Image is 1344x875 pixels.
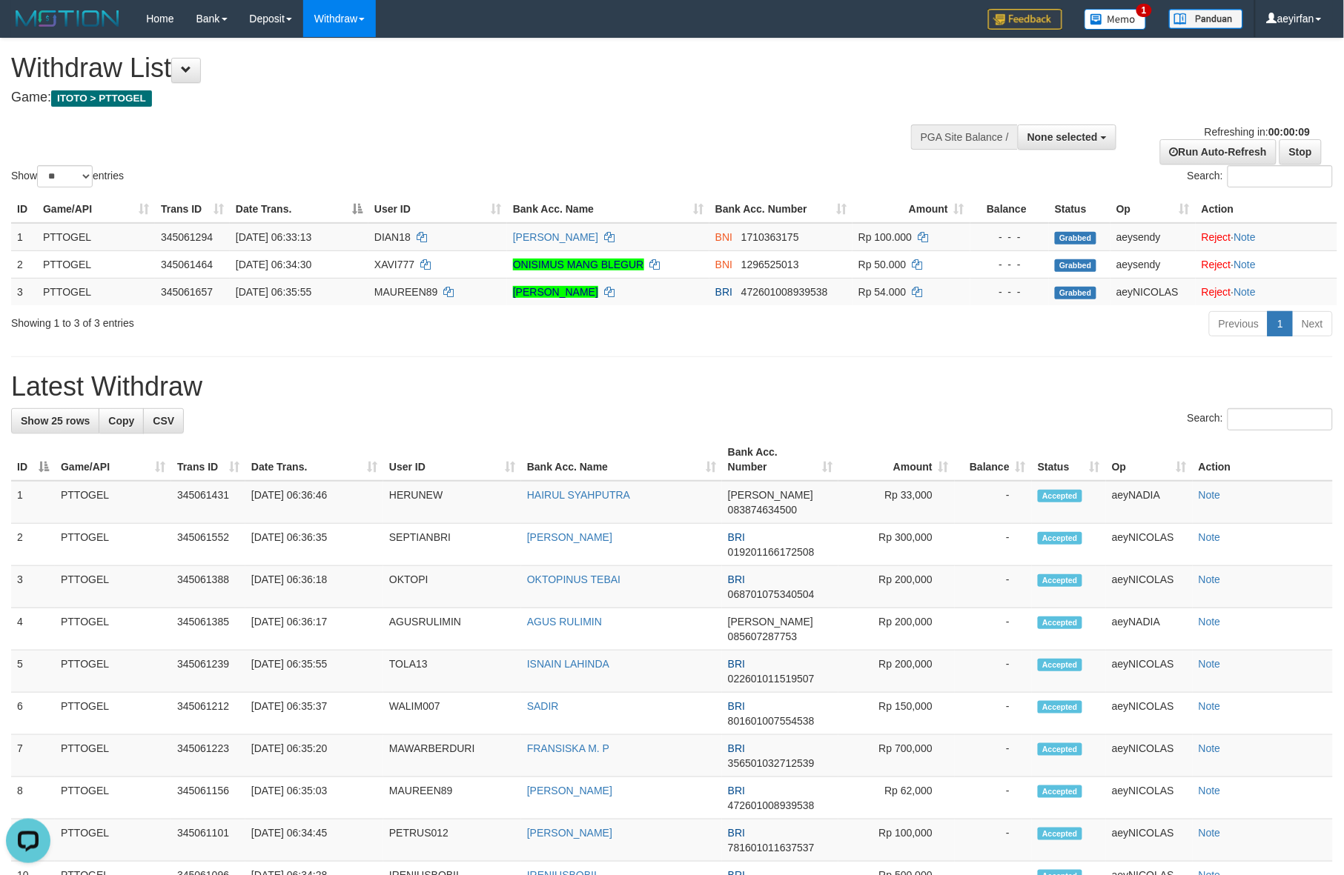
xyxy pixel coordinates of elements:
td: [DATE] 06:35:20 [245,735,383,777]
th: Op: activate to sort column ascending [1110,196,1196,223]
a: HAIRUL SYAHPUTRA [527,489,630,501]
span: Copy 1710363175 to clipboard [741,231,799,243]
td: Rp 200,000 [838,608,955,651]
a: Reject [1202,286,1231,298]
span: Show 25 rows [21,415,90,427]
td: PTTOGEL [55,693,171,735]
span: BRI [715,286,732,298]
th: ID: activate to sort column descending [11,439,55,481]
td: PTTOGEL [55,819,171,862]
span: [DATE] 06:35:55 [236,286,311,298]
a: Note [1199,742,1221,754]
td: aeyNADIA [1106,608,1193,651]
th: Balance [970,196,1049,223]
th: Balance: activate to sort column ascending [955,439,1032,481]
td: aeysendy [1110,250,1196,278]
a: [PERSON_NAME] [513,231,598,243]
a: Note [1199,658,1221,670]
a: Previous [1209,311,1268,336]
span: MAUREEN89 [374,286,438,298]
td: aeyNICOLAS [1106,651,1193,693]
span: DIAN18 [374,231,411,243]
select: Showentries [37,165,93,187]
span: Accepted [1038,574,1082,587]
span: BNI [715,231,732,243]
td: 2 [11,250,37,278]
td: 1 [11,481,55,524]
span: BRI [728,742,745,754]
img: Button%20Memo.svg [1085,9,1147,30]
td: aeyNICOLAS [1106,693,1193,735]
td: - [955,693,1032,735]
th: Status: activate to sort column ascending [1032,439,1106,481]
span: Grabbed [1055,287,1096,299]
th: Action [1193,439,1333,481]
span: CSV [153,415,174,427]
a: AGUS RULIMIN [527,616,602,628]
h1: Withdraw List [11,53,881,83]
td: - [955,651,1032,693]
span: Copy 083874634500 to clipboard [728,504,797,516]
h1: Latest Withdraw [11,372,1333,402]
td: Rp 200,000 [838,651,955,693]
a: Reject [1202,231,1231,243]
h4: Game: [11,90,881,105]
span: Grabbed [1055,259,1096,272]
td: Rp 300,000 [838,524,955,566]
td: [DATE] 06:34:45 [245,819,383,862]
td: MAUREEN89 [383,777,521,819]
span: Rp 50.000 [858,259,907,270]
a: ISNAIN LAHINDA [527,658,609,670]
td: 7 [11,735,55,777]
label: Search: [1188,165,1333,187]
td: - [955,481,1032,524]
td: aeyNICOLAS [1106,566,1193,608]
a: Stop [1280,139,1322,164]
th: Amount: activate to sort column ascending [853,196,970,223]
span: BRI [728,531,745,543]
button: None selected [1018,124,1116,150]
td: 345061552 [171,524,245,566]
td: 6 [11,693,55,735]
td: PTTOGEL [55,735,171,777]
td: [DATE] 06:36:18 [245,566,383,608]
a: Note [1234,231,1257,243]
th: Bank Acc. Number: activate to sort column ascending [709,196,853,223]
a: Note [1234,259,1257,270]
a: [PERSON_NAME] [513,286,598,298]
td: · [1196,250,1337,278]
img: MOTION_logo.png [11,7,124,30]
td: 3 [11,278,37,305]
td: PTTOGEL [37,250,155,278]
span: None selected [1027,131,1098,143]
a: Note [1234,286,1257,298]
span: Copy 022601011519507 to clipboard [728,673,815,685]
strong: 00:00:09 [1268,126,1310,138]
th: Trans ID: activate to sort column ascending [171,439,245,481]
span: Accepted [1038,785,1082,798]
button: Open LiveChat chat widget [6,6,50,50]
span: [DATE] 06:34:30 [236,259,311,270]
span: Rp 54.000 [858,286,907,298]
a: [PERSON_NAME] [527,785,612,796]
a: Note [1199,700,1221,712]
th: Action [1196,196,1337,223]
td: 345061239 [171,651,245,693]
span: Copy 472601008939538 to clipboard [741,286,828,298]
td: PTTOGEL [55,566,171,608]
a: Note [1199,531,1221,543]
span: Copy 085607287753 to clipboard [728,631,797,642]
span: 1 [1136,4,1152,17]
span: Accepted [1038,828,1082,840]
td: PTTOGEL [37,278,155,305]
td: PETRUS012 [383,819,521,862]
td: aeyNICOLAS [1106,524,1193,566]
span: 345061294 [161,231,213,243]
div: - - - [976,285,1043,299]
td: · [1196,278,1337,305]
span: BRI [728,573,745,585]
img: panduan.png [1169,9,1243,29]
td: [DATE] 06:36:46 [245,481,383,524]
a: [PERSON_NAME] [527,531,612,543]
span: Copy 801601007554538 to clipboard [728,715,815,727]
